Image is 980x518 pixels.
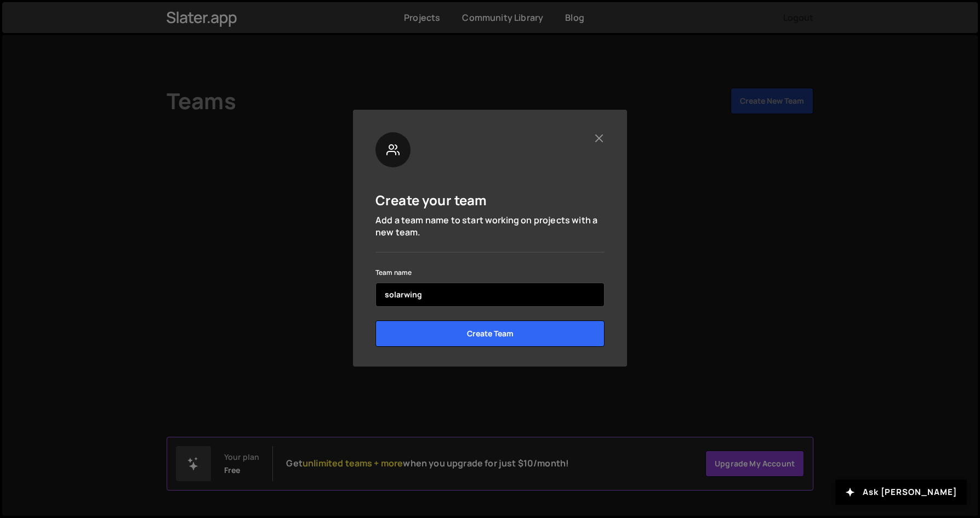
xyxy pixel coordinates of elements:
[375,283,605,307] input: name
[835,480,967,505] button: Ask [PERSON_NAME]
[593,132,605,144] button: Close
[375,192,487,209] h5: Create your team
[375,320,605,347] input: Create Team
[375,214,605,239] p: Add a team name to start working on projects with a new team.
[375,267,412,278] label: Team name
